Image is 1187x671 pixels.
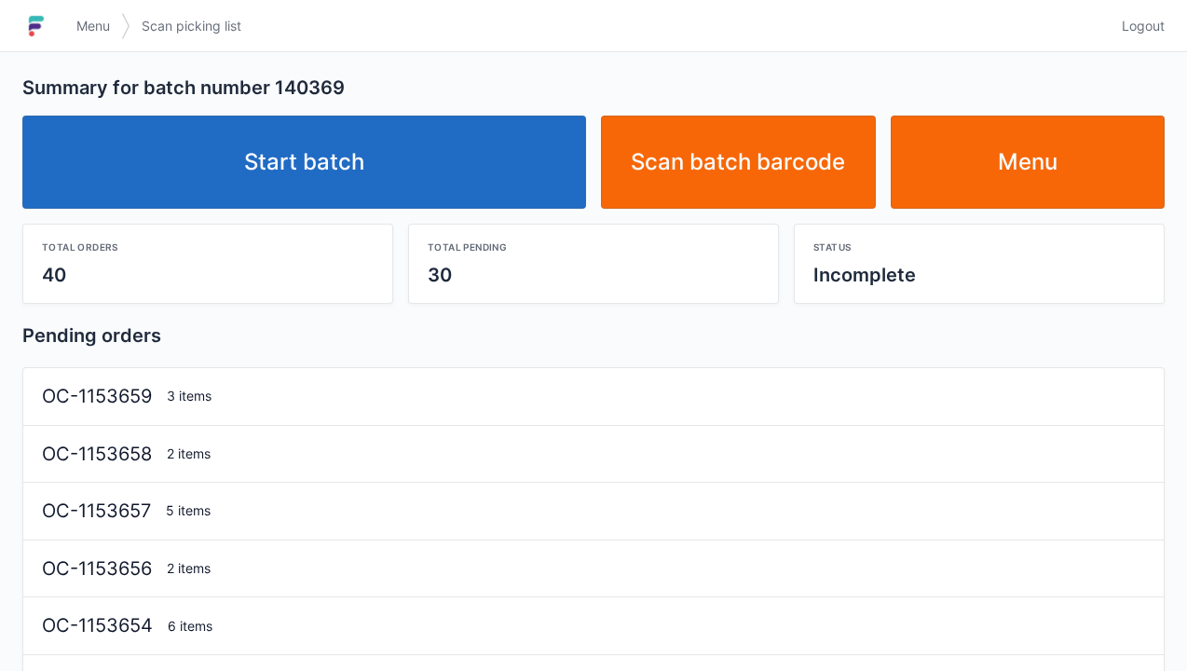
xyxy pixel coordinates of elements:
div: Total pending [428,240,759,254]
div: OC-1153654 [34,612,160,639]
a: Start batch [22,116,586,209]
div: OC-1153658 [34,441,159,468]
img: svg> [121,4,130,48]
div: 40 [42,262,374,288]
div: 6 items [160,617,1153,636]
div: 2 items [159,559,1153,578]
div: 3 items [159,387,1153,405]
div: 30 [428,262,759,288]
div: 2 items [159,445,1153,463]
div: Total orders [42,240,374,254]
span: Logout [1122,17,1165,35]
div: 5 items [158,501,1153,520]
a: Logout [1111,9,1165,43]
h2: Summary for batch number 140369 [22,75,1165,101]
a: Menu [891,116,1166,209]
div: Status [813,240,1145,254]
a: Scan picking list [130,9,252,43]
img: logo-small.jpg [22,11,50,41]
div: OC-1153659 [34,383,159,410]
div: Incomplete [813,262,1145,288]
h2: Pending orders [22,322,1165,349]
div: OC-1153656 [34,555,159,582]
div: OC-1153657 [34,498,158,525]
a: Scan batch barcode [601,116,876,209]
span: Menu [76,17,110,35]
a: Menu [65,9,121,43]
span: Scan picking list [142,17,241,35]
